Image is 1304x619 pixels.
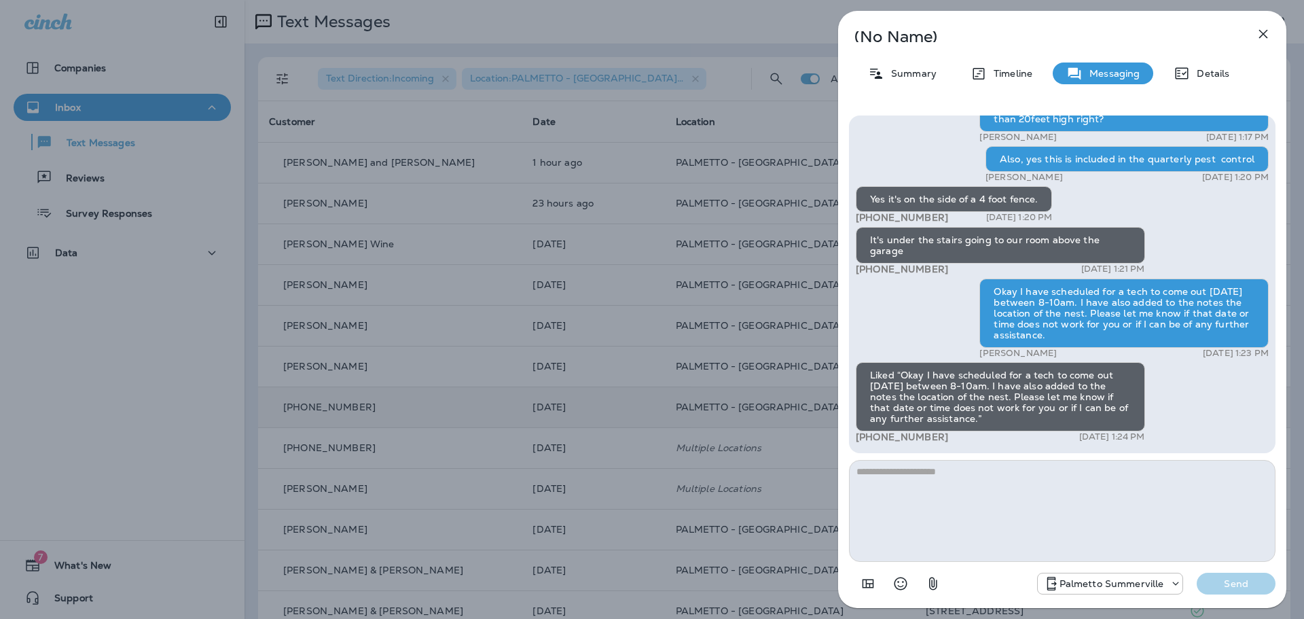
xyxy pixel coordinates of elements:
[979,348,1057,359] p: [PERSON_NAME]
[856,431,948,443] span: [PHONE_NUMBER]
[979,132,1057,143] p: [PERSON_NAME]
[884,68,937,79] p: Summary
[856,362,1145,431] div: Liked “Okay I have scheduled for a tech to come out [DATE] between 8-10am. I have also added to t...
[1038,576,1183,592] div: +1 (843) 594-2691
[1203,348,1269,359] p: [DATE] 1:23 PM
[887,570,914,597] button: Select an emoji
[856,227,1145,264] div: It's under the stairs going to our room above the garage
[854,31,1225,42] p: (No Name)
[986,212,1053,223] p: [DATE] 1:20 PM
[1079,431,1145,442] p: [DATE] 1:24 PM
[854,570,882,597] button: Add in a premade template
[856,211,948,224] span: [PHONE_NUMBER]
[985,146,1269,172] div: Also, yes this is included in the quarterly pest control
[856,186,1052,212] div: Yes it's on the side of a 4 foot fence.
[1202,172,1269,183] p: [DATE] 1:20 PM
[985,172,1063,183] p: [PERSON_NAME]
[1190,68,1229,79] p: Details
[979,279,1269,348] div: Okay I have scheduled for a tech to come out [DATE] between 8-10am. I have also added to the note...
[1083,68,1140,79] p: Messaging
[1059,578,1164,589] p: Palmetto Summerville
[1081,264,1145,275] p: [DATE] 1:21 PM
[856,263,948,275] span: [PHONE_NUMBER]
[987,68,1032,79] p: Timeline
[1206,132,1269,143] p: [DATE] 1:17 PM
